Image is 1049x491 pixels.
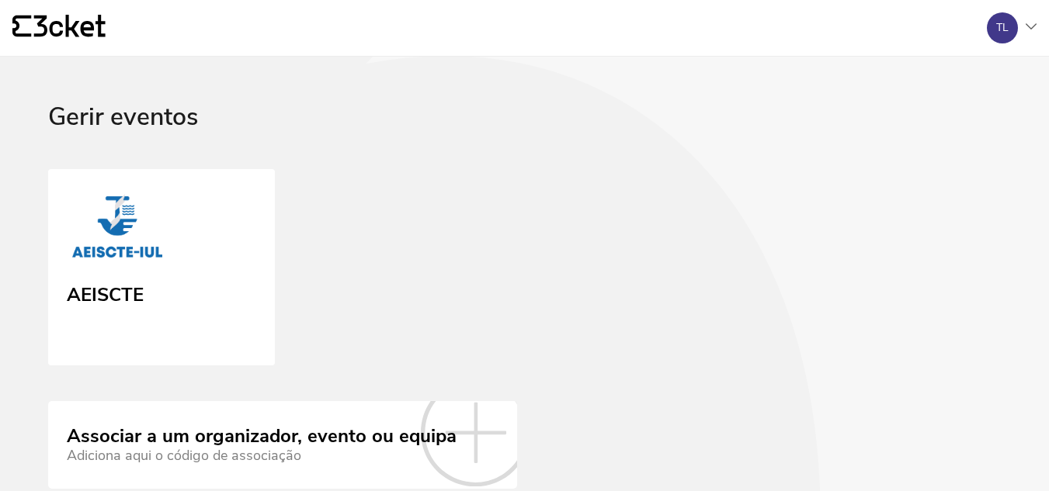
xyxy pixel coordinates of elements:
a: Associar a um organizador, evento ou equipa Adiciona aqui o código de associação [48,401,517,488]
div: Gerir eventos [48,103,1001,169]
div: Associar a um organizador, evento ou equipa [67,426,457,448]
g: {' '} [12,16,31,37]
div: TL [996,22,1009,34]
a: {' '} [12,15,106,41]
a: AEISCTE AEISCTE [48,169,275,366]
img: AEISCTE [67,194,168,264]
div: Adiciona aqui o código de associação [67,448,457,464]
div: AEISCTE [67,278,144,306]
